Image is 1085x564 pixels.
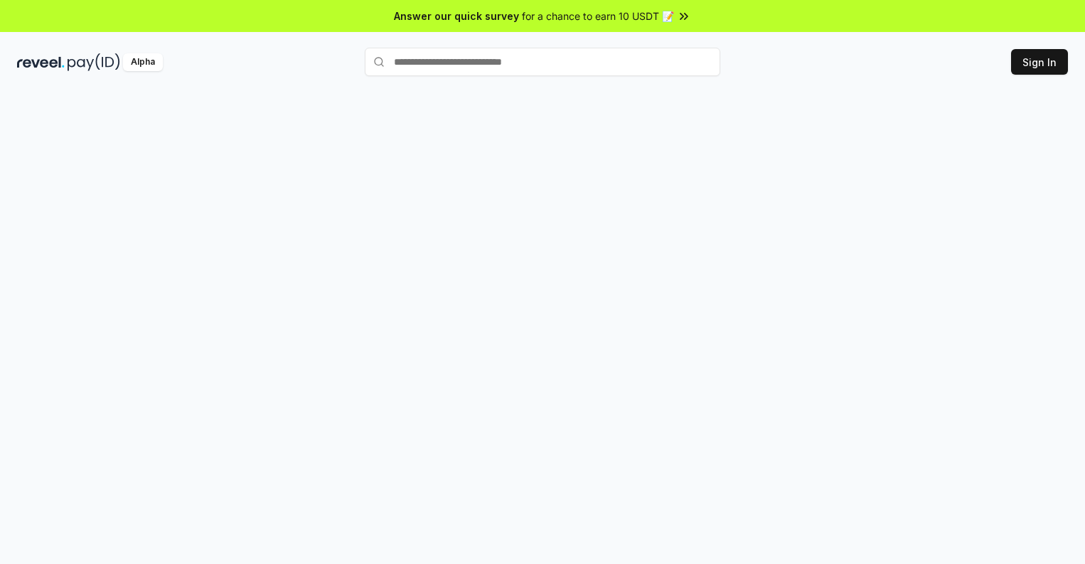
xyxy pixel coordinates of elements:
[68,53,120,71] img: pay_id
[1011,49,1068,75] button: Sign In
[394,9,519,23] span: Answer our quick survey
[522,9,674,23] span: for a chance to earn 10 USDT 📝
[123,53,163,71] div: Alpha
[17,53,65,71] img: reveel_dark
